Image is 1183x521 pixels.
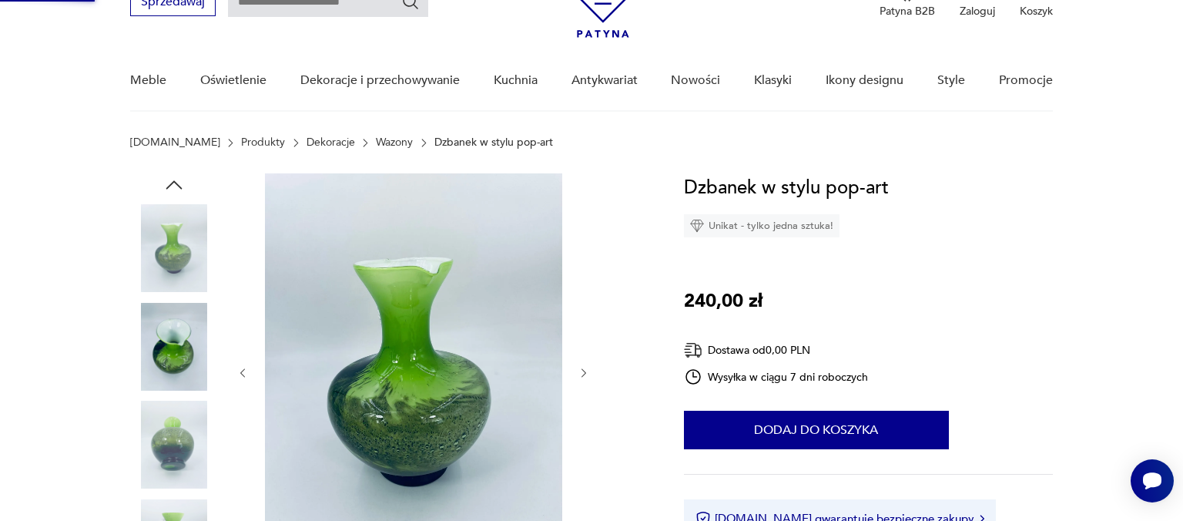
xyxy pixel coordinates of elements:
[684,214,839,237] div: Unikat - tylko jedna sztuka!
[130,204,218,292] img: Zdjęcie produktu Dzbanek w stylu pop-art
[571,51,638,110] a: Antykwariat
[684,341,869,360] div: Dostawa od 0,00 PLN
[130,51,166,110] a: Meble
[130,136,220,149] a: [DOMAIN_NAME]
[960,4,995,18] p: Zaloguj
[671,51,720,110] a: Nowości
[130,401,218,489] img: Zdjęcie produktu Dzbanek w stylu pop-art
[684,411,949,449] button: Dodaj do koszyka
[307,136,355,149] a: Dekoracje
[494,51,538,110] a: Kuchnia
[754,51,792,110] a: Klasyki
[1131,459,1174,503] iframe: Smartsupp widget button
[376,136,413,149] a: Wazony
[684,287,762,316] p: 240,00 zł
[434,136,553,149] p: Dzbanek w stylu pop-art
[684,341,702,360] img: Ikona dostawy
[684,173,889,203] h1: Dzbanek w stylu pop-art
[130,303,218,391] img: Zdjęcie produktu Dzbanek w stylu pop-art
[999,51,1053,110] a: Promocje
[241,136,285,149] a: Produkty
[1020,4,1053,18] p: Koszyk
[937,51,965,110] a: Style
[684,368,869,386] div: Wysyłka w ciągu 7 dni roboczych
[880,4,935,18] p: Patyna B2B
[300,51,460,110] a: Dekoracje i przechowywanie
[826,51,903,110] a: Ikony designu
[690,219,704,233] img: Ikona diamentu
[200,51,266,110] a: Oświetlenie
